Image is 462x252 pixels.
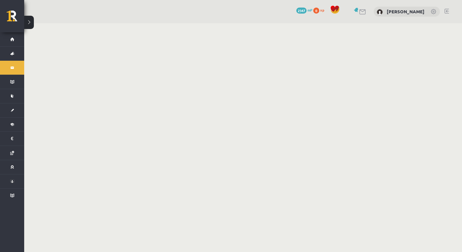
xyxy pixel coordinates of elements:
[296,8,307,14] span: 2347
[387,8,425,15] a: [PERSON_NAME]
[313,8,319,14] span: 0
[320,8,324,12] span: xp
[7,11,24,26] a: Rīgas 1. Tālmācības vidusskola
[307,8,312,12] span: mP
[313,8,327,12] a: 0 xp
[377,9,383,15] img: Natans Ginzburgs
[296,8,312,12] a: 2347 mP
